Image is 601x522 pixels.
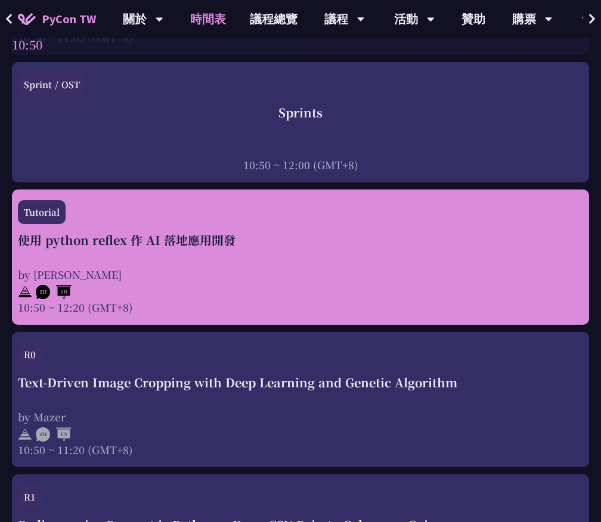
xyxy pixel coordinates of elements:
img: ZHZH.38617ef.svg [36,285,72,299]
div: Sprints [18,104,583,122]
a: PyCon TW [6,4,108,34]
span: PyCon TW [42,10,96,28]
img: svg+xml;base64,PHN2ZyB4bWxucz0iaHR0cDovL3d3dy53My5vcmcvMjAwMC9zdmciIHdpZHRoPSIyNCIgaGVpZ2h0PSIyNC... [18,285,32,299]
img: ZHEN.371966e.svg [36,427,72,442]
a: R0 Text-Driven Image Cropping with Deep Learning and Genetic Algorithm by Mazer 10:50 ~ 11:20 (GM... [18,343,583,457]
div: 10:50 ~ 12:20 (GMT+8) [18,300,583,315]
div: 10:50 [12,29,589,61]
div: 10:50 ~ 11:20 (GMT+8) [18,442,583,457]
div: 10:50 ~ 12:00 (GMT+8) [18,157,583,172]
div: Sprint / OST [18,73,86,97]
img: svg+xml;base64,PHN2ZyB4bWxucz0iaHR0cDovL3d3dy53My5vcmcvMjAwMC9zdmciIHdpZHRoPSIyNCIgaGVpZ2h0PSIyNC... [18,427,32,442]
div: by Mazer [18,409,583,424]
div: by [PERSON_NAME] [18,267,583,282]
div: 使用 python reflex 作 AI 落地應用開發 [18,231,583,249]
div: R1 [18,485,42,509]
a: Tutorial 使用 python reflex 作 AI 落地應用開發 by [PERSON_NAME] 10:50 ~ 12:20 (GMT+8) [18,200,583,315]
div: Tutorial [18,200,66,224]
div: R0 [18,343,42,366]
div: Text-Driven Image Cropping with Deep Learning and Genetic Algorithm [18,374,583,392]
img: Home icon of PyCon TW 2025 [18,13,36,25]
